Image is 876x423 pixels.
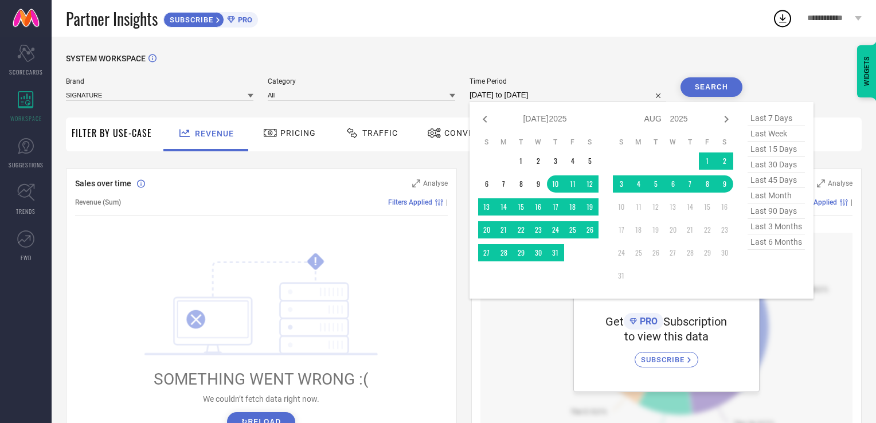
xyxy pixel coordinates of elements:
[547,198,564,216] td: Thu Jul 17 2025
[478,112,492,126] div: Previous month
[314,255,317,268] tspan: !
[682,198,699,216] td: Thu Aug 14 2025
[412,179,420,187] svg: Zoom
[682,221,699,238] td: Thu Aug 21 2025
[716,221,733,238] td: Sat Aug 23 2025
[748,157,805,173] span: last 30 days
[699,175,716,193] td: Fri Aug 08 2025
[470,88,666,102] input: Select time period
[195,129,234,138] span: Revenue
[495,198,513,216] td: Mon Jul 14 2025
[530,138,547,147] th: Wednesday
[513,198,530,216] td: Tue Jul 15 2025
[748,111,805,126] span: last 7 days
[547,244,564,261] td: Thu Jul 31 2025
[163,9,258,28] a: SUBSCRIBEPRO
[581,198,599,216] td: Sat Jul 19 2025
[647,221,664,238] td: Tue Aug 19 2025
[699,244,716,261] td: Fri Aug 29 2025
[9,160,44,169] span: SUGGESTIONS
[637,316,658,327] span: PRO
[66,77,253,85] span: Brand
[647,244,664,261] td: Tue Aug 26 2025
[699,138,716,147] th: Friday
[470,77,666,85] span: Time Period
[564,221,581,238] td: Fri Jul 25 2025
[641,355,687,364] span: SUBSCRIBE
[581,138,599,147] th: Saturday
[513,244,530,261] td: Tue Jul 29 2025
[513,221,530,238] td: Tue Jul 22 2025
[581,152,599,170] td: Sat Jul 05 2025
[478,244,495,261] td: Sun Jul 27 2025
[716,138,733,147] th: Saturday
[9,68,43,76] span: SCORECARDS
[664,244,682,261] td: Wed Aug 27 2025
[630,175,647,193] td: Mon Aug 04 2025
[719,112,733,126] div: Next month
[164,15,216,24] span: SUBSCRIBE
[613,138,630,147] th: Sunday
[605,315,624,328] span: Get
[748,203,805,219] span: last 90 days
[613,198,630,216] td: Sun Aug 10 2025
[613,244,630,261] td: Sun Aug 24 2025
[699,221,716,238] td: Fri Aug 22 2025
[793,198,837,206] span: Filters Applied
[647,198,664,216] td: Tue Aug 12 2025
[72,126,152,140] span: Filter By Use-Case
[630,221,647,238] td: Mon Aug 18 2025
[478,138,495,147] th: Sunday
[16,207,36,216] span: TRENDS
[682,244,699,261] td: Thu Aug 28 2025
[547,138,564,147] th: Thursday
[772,8,793,29] div: Open download list
[664,175,682,193] td: Wed Aug 06 2025
[647,138,664,147] th: Tuesday
[716,198,733,216] td: Sat Aug 16 2025
[513,152,530,170] td: Tue Jul 01 2025
[630,198,647,216] td: Mon Aug 11 2025
[581,175,599,193] td: Sat Jul 12 2025
[682,175,699,193] td: Thu Aug 07 2025
[664,138,682,147] th: Wednesday
[513,175,530,193] td: Tue Jul 08 2025
[817,179,825,187] svg: Zoom
[530,152,547,170] td: Wed Jul 02 2025
[66,7,158,30] span: Partner Insights
[268,77,455,85] span: Category
[547,175,564,193] td: Thu Jul 10 2025
[154,370,369,389] span: SOMETHING WENT WRONG :(
[748,126,805,142] span: last week
[478,198,495,216] td: Sun Jul 13 2025
[664,221,682,238] td: Wed Aug 20 2025
[635,343,698,367] a: SUBSCRIBE
[748,234,805,250] span: last 6 months
[748,219,805,234] span: last 3 months
[682,138,699,147] th: Thursday
[388,198,432,206] span: Filters Applied
[495,244,513,261] td: Mon Jul 28 2025
[530,198,547,216] td: Wed Jul 16 2025
[564,198,581,216] td: Fri Jul 18 2025
[613,175,630,193] td: Sun Aug 03 2025
[235,15,252,24] span: PRO
[828,179,852,187] span: Analyse
[748,173,805,188] span: last 45 days
[699,198,716,216] td: Fri Aug 15 2025
[564,175,581,193] td: Fri Jul 11 2025
[613,221,630,238] td: Sun Aug 17 2025
[564,152,581,170] td: Fri Jul 04 2025
[495,175,513,193] td: Mon Jul 07 2025
[647,175,664,193] td: Tue Aug 05 2025
[21,253,32,262] span: FWD
[624,330,709,343] span: to view this data
[664,198,682,216] td: Wed Aug 13 2025
[423,179,448,187] span: Analyse
[495,221,513,238] td: Mon Jul 21 2025
[663,315,727,328] span: Subscription
[716,244,733,261] td: Sat Aug 30 2025
[547,221,564,238] td: Thu Jul 24 2025
[630,244,647,261] td: Mon Aug 25 2025
[547,152,564,170] td: Thu Jul 03 2025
